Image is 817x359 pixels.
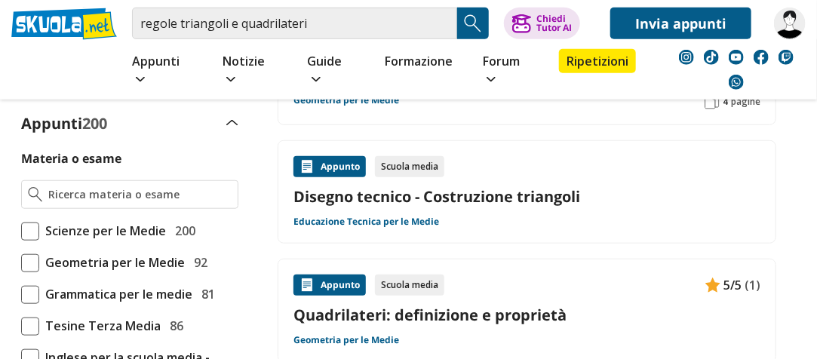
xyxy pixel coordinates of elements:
a: Disegno tecnico - Costruzione triangoli [293,186,760,207]
div: Appunto [293,156,366,177]
span: 200 [82,113,107,133]
img: Ricerca materia o esame [28,187,42,202]
button: Search Button [457,8,489,39]
span: 86 [164,316,183,336]
div: Scuola media [375,156,444,177]
a: Geometria per le Medie [293,334,399,346]
a: Ripetizioni [559,49,636,73]
div: Scuola media [375,275,444,296]
img: Nellagio [774,8,806,39]
img: WhatsApp [729,75,744,90]
span: 81 [195,284,215,304]
img: Pagine [705,94,720,109]
span: 200 [169,221,195,241]
div: Chiedi Tutor AI [536,14,572,32]
span: Geometria per le Medie [39,253,185,272]
a: Notizie [219,49,281,93]
img: youtube [729,50,744,65]
a: Guide [304,49,359,93]
span: 5/5 [723,275,742,295]
span: Scienze per le Medie [39,221,166,241]
label: Materia o esame [21,150,121,167]
button: ChiediTutor AI [504,8,580,39]
img: tiktok [704,50,719,65]
a: Forum [479,49,536,93]
img: Appunti contenuto [299,278,315,293]
label: Appunti [21,113,107,133]
input: Cerca appunti, riassunti o versioni [132,8,457,39]
a: Invia appunti [610,8,751,39]
div: Appunto [293,275,366,296]
img: instagram [679,50,694,65]
a: Geometria per le Medie [293,94,399,106]
img: facebook [754,50,769,65]
span: Grammatica per le medie [39,284,192,304]
span: (1) [745,275,760,295]
span: pagine [731,96,760,108]
img: Appunti contenuto [705,278,720,293]
a: Educazione Tecnica per le Medie [293,216,439,228]
span: Tesine Terza Media [39,316,161,336]
img: Cerca appunti, riassunti o versioni [462,12,484,35]
input: Ricerca materia o esame [48,187,232,202]
span: 4 [723,96,728,108]
img: twitch [779,50,794,65]
a: Formazione [381,49,456,76]
span: 92 [188,253,207,272]
img: Apri e chiudi sezione [226,120,238,126]
a: Quadrilateri: definizione e proprietà [293,305,760,325]
img: Appunti contenuto [299,159,315,174]
a: Appunti [128,49,196,93]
